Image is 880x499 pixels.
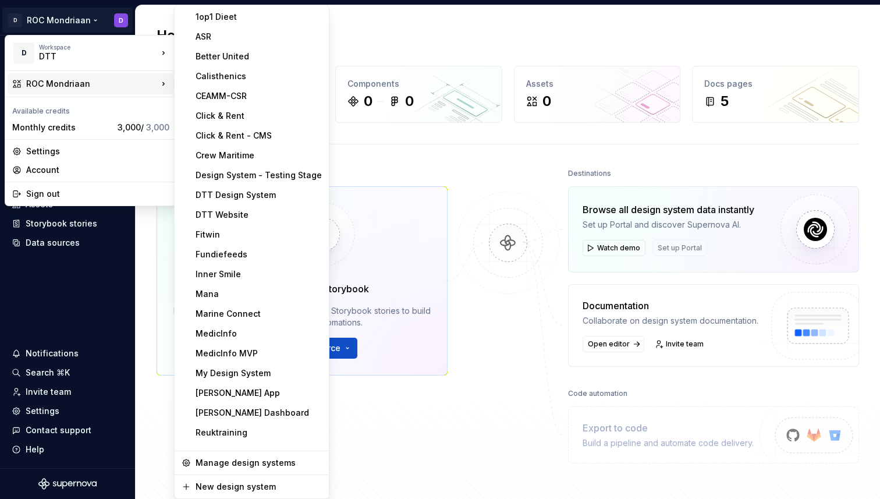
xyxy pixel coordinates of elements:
[8,100,174,118] div: Available credits
[39,44,158,51] div: Workspace
[196,387,322,399] div: [PERSON_NAME] App
[196,348,322,359] div: MedicInfo MVP
[196,407,322,419] div: [PERSON_NAME] Dashboard
[196,427,322,438] div: Reuktraining
[146,122,169,132] span: 3,000
[196,288,322,300] div: Mana
[196,308,322,320] div: Marine Connect
[196,367,322,379] div: My Design System
[13,43,34,63] div: D
[26,164,169,176] div: Account
[196,150,322,161] div: Crew Maritime
[196,229,322,240] div: Fitwin
[196,189,322,201] div: DTT Design System
[196,31,322,43] div: ASR
[196,70,322,82] div: Calisthenics
[196,110,322,122] div: Click & Rent
[196,11,322,23] div: 1op1 Dieet
[26,146,169,157] div: Settings
[196,447,322,458] div: ROC Mondriaan
[196,130,322,141] div: Click & Rent - CMS
[196,90,322,102] div: CEAMM-CSR
[196,249,322,260] div: Fundiefeeds
[26,78,158,90] div: ROC Mondriaan
[26,188,169,200] div: Sign out
[196,268,322,280] div: Inner Smile
[196,328,322,339] div: MedicInfo
[196,481,322,493] div: New design system
[196,209,322,221] div: DTT Website
[196,457,322,469] div: Manage design systems
[118,122,169,132] span: 3,000 /
[196,169,322,181] div: Design System - Testing Stage
[12,122,113,133] div: Monthly credits
[39,51,138,62] div: DTT
[196,51,322,62] div: Better United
